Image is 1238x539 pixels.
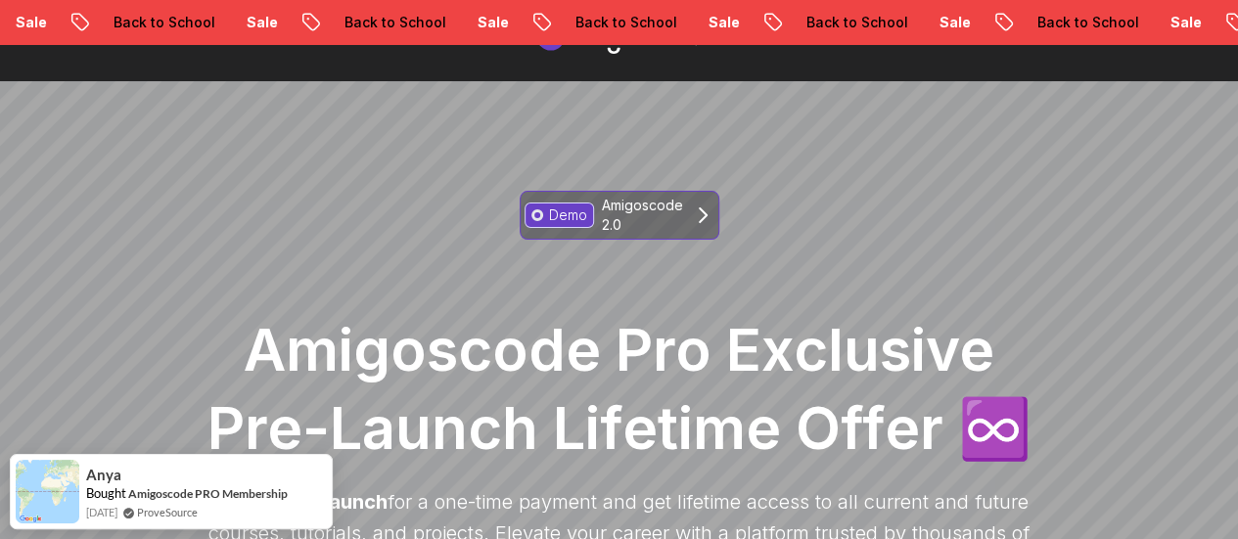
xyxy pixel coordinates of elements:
p: Back to School [91,13,224,32]
p: Demo [549,205,587,225]
p: Back to School [784,13,917,32]
span: [DATE] [86,504,117,520]
p: Sale [224,13,287,32]
p: Sale [1148,13,1211,32]
span: Bought [86,485,126,501]
span: Anya [86,467,121,483]
p: Back to School [322,13,455,32]
p: Back to School [1015,13,1148,32]
p: Amigoscode 2.0 [602,196,683,235]
img: provesource social proof notification image [16,460,79,523]
p: Back to School [553,13,686,32]
p: Sale [917,13,980,32]
p: Sale [455,13,518,32]
h1: Amigoscode Pro Exclusive Pre-Launch Lifetime Offer ♾️ [199,310,1040,467]
p: Sale [686,13,749,32]
a: Amigoscode PRO Membership [128,486,288,501]
span: pre-launch [283,490,388,514]
a: ProveSource [137,504,198,520]
a: DemoAmigoscode 2.0 [520,191,719,240]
